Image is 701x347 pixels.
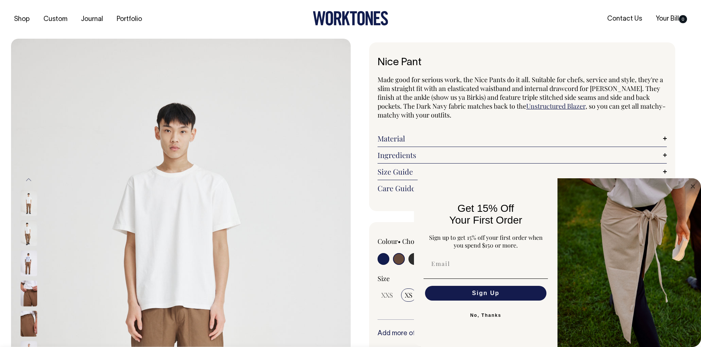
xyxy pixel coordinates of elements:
div: Size [378,274,667,283]
h6: Add more of this item or any other pieces from the collection to save [378,330,667,337]
span: XS [405,291,413,299]
a: Custom [40,13,70,25]
button: Sign Up [425,286,546,301]
a: Ingredients [378,151,667,160]
div: FLYOUT Form [414,178,701,347]
span: Get 15% Off [457,203,514,214]
input: XXS [378,288,397,302]
img: chocolate [21,250,37,276]
span: , so you can get all matchy-matchy with your outfits. [378,102,666,119]
label: Chocolate [402,237,432,246]
button: Previous [23,171,34,188]
a: Your Bill0 [653,13,690,25]
input: Email [425,256,546,271]
span: Sign up to get 15% off your first order when you spend $150 or more. [429,234,543,249]
img: chocolate [21,281,37,306]
a: Care Guide [378,184,667,193]
h1: Nice Pant [378,57,667,69]
a: Shop [11,13,33,25]
img: chocolate [21,220,37,246]
span: 0 [679,15,687,23]
div: Colour [378,237,493,246]
span: XXS [381,291,393,299]
span: • [398,237,401,246]
button: Close dialog [688,182,697,191]
a: Unstructured Blazer [526,102,585,111]
img: chocolate [21,311,37,337]
img: chocolate [21,190,37,216]
a: Material [378,134,667,143]
button: No, Thanks [424,308,548,323]
a: Portfolio [114,13,145,25]
a: Journal [78,13,106,25]
a: Size Guide [378,167,667,176]
input: XS [401,288,416,302]
a: Contact Us [604,13,645,25]
img: 5e34ad8f-4f05-4173-92a8-ea475ee49ac9.jpeg [557,178,701,347]
span: Made good for serious work, the Nice Pants do it all. Suitable for chefs, service and style, they... [378,75,663,111]
span: Your First Order [449,214,522,226]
